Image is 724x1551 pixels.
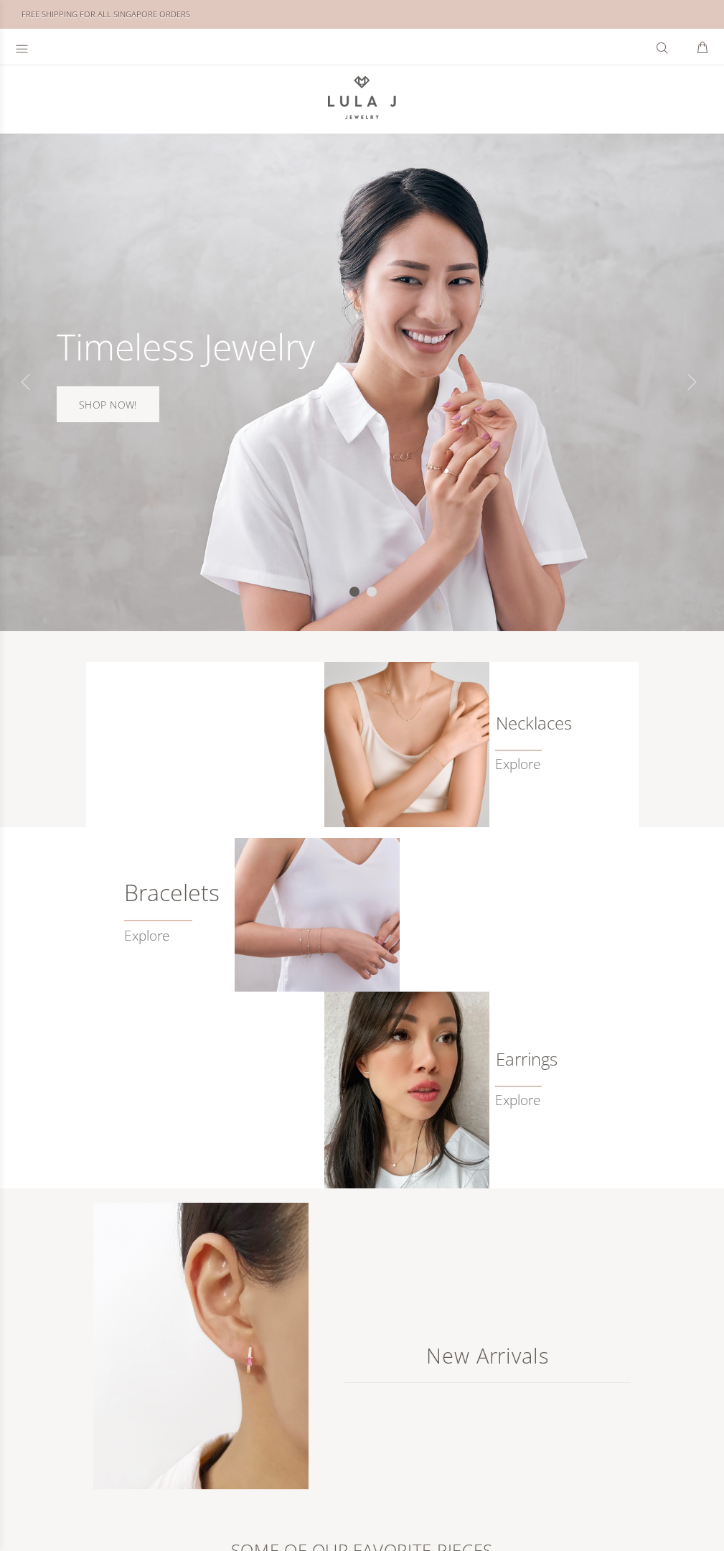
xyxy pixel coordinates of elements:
a: Explore [495,756,540,773]
a: SHOP NOW! [57,386,159,422]
a: Explore [124,911,220,944]
img: Lula J Gold Necklaces Collection [324,662,489,827]
a: New Arrivals [344,1325,631,1382]
h6: Necklaces [495,716,534,730]
h6: Bracelets [124,885,220,900]
img: Crafted Gold Bracelets from Lula J Jewelry [235,838,400,992]
a: Explore [495,1092,540,1109]
div: FREE SHIPPING FOR ALL SINGAPORE ORDERS [22,6,190,22]
div: Timeless Jewelry [57,327,315,367]
a: Earrings [495,1052,534,1066]
img: Classic Earrings from LulaJ Jewelry [324,992,489,1188]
